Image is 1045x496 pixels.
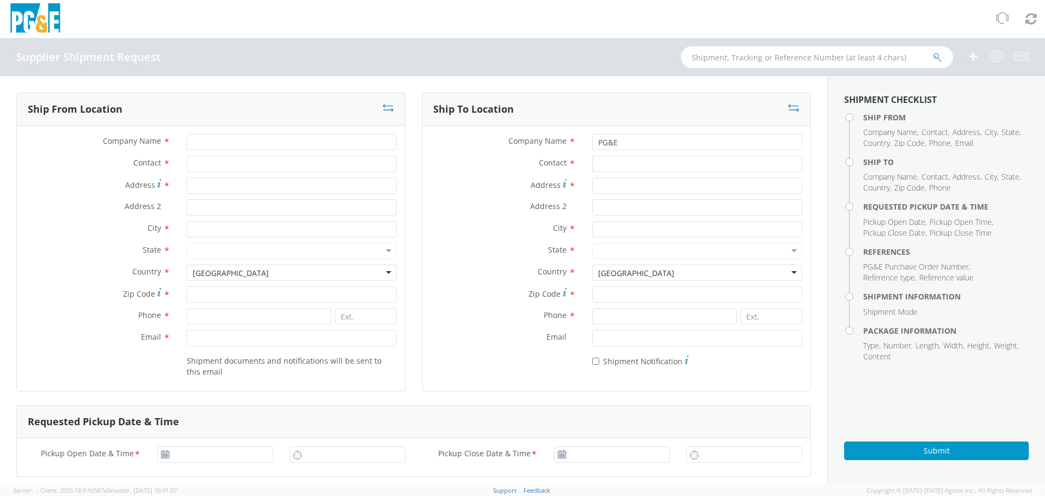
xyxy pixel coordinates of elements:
[530,201,567,211] span: Address 2
[883,340,911,351] span: Number
[863,307,918,317] span: Shipment Mode
[147,223,161,233] span: City
[132,266,161,277] span: Country
[863,158,1029,166] h4: Ship To
[915,340,939,351] span: Length
[929,182,951,193] span: Phone
[863,203,1029,211] h4: Requested Pickup Date & Time
[943,340,963,351] span: Width
[915,340,941,351] li: ,
[863,172,919,182] li: ,
[125,180,155,190] span: Address
[37,486,39,494] span: ,
[1001,127,1019,137] span: State
[143,244,161,255] span: State
[952,172,980,182] span: Address
[28,417,179,427] h3: Requested Pickup Date & Time
[894,182,925,193] span: Zip Code
[508,136,567,146] span: Company Name
[985,172,997,182] span: City
[863,228,925,238] span: Pickup Close Date
[952,127,982,138] li: ,
[930,217,993,228] li: ,
[187,354,397,377] label: Shipment documents and notifications will be sent to this email
[863,272,915,283] span: Reference type
[548,244,567,255] span: State
[863,351,891,362] span: Content
[844,442,1029,460] button: Submit
[929,138,951,148] span: Phone
[1001,172,1019,182] span: State
[40,486,177,494] span: Client: 2025.18.0-fd567a5
[844,94,937,106] strong: Shipment Checklist
[863,182,890,193] span: Country
[863,340,881,351] li: ,
[438,448,531,461] span: Pickup Close Date & Time
[863,217,927,228] li: ,
[546,332,567,342] span: Email
[863,138,890,148] span: Country
[863,261,969,272] span: PG&E Purchase Order Number
[929,138,952,149] li: ,
[544,310,567,320] span: Phone
[985,127,997,137] span: City
[930,228,992,238] span: Pickup Close Time
[110,486,177,494] span: master, [DATE] 10:01:07
[952,127,980,137] span: Address
[894,182,926,193] li: ,
[952,172,982,182] li: ,
[125,201,161,211] span: Address 2
[138,310,161,320] span: Phone
[863,327,1029,335] h4: Package Information
[8,3,63,35] img: pge-logo-06675f144f4cfa6a6814.png
[538,266,567,277] span: Country
[1001,172,1021,182] li: ,
[133,157,161,168] span: Contact
[863,217,925,227] span: Pickup Open Date
[994,340,1019,351] li: ,
[863,113,1029,121] h4: Ship From
[553,223,567,233] span: City
[493,486,517,494] a: Support
[1001,127,1021,138] li: ,
[524,486,550,494] a: Feedback
[955,138,973,148] span: Email
[921,172,950,182] li: ,
[681,46,953,68] input: Shipment, Tracking or Reference Number (at least 4 chars)
[921,127,950,138] li: ,
[863,127,919,138] li: ,
[930,217,992,227] span: Pickup Open Time
[528,289,561,299] span: Zip Code
[598,268,674,279] div: [GEOGRAPHIC_DATA]
[141,332,161,342] span: Email
[863,340,879,351] span: Type
[863,228,927,238] li: ,
[985,172,999,182] li: ,
[894,138,925,148] span: Zip Code
[592,354,689,367] label: Shipment Notification
[863,172,917,182] span: Company Name
[16,51,161,63] h4: Supplier Shipment Request
[531,180,561,190] span: Address
[13,486,39,494] span: Server: -
[863,182,892,193] li: ,
[193,268,269,279] div: [GEOGRAPHIC_DATA]
[921,127,948,137] span: Contact
[863,127,917,137] span: Company Name
[863,138,892,149] li: ,
[943,340,964,351] li: ,
[894,138,926,149] li: ,
[592,358,599,365] input: Shipment Notification
[28,104,122,115] h3: Ship From Location
[433,104,514,115] h3: Ship To Location
[985,127,999,138] li: ,
[335,308,397,324] input: Ext.
[740,308,802,324] input: Ext.
[866,486,1032,495] span: Copyright © [DATE]-[DATE] Agistix Inc., All Rights Reserved
[863,261,970,272] li: ,
[919,272,974,283] span: Reference value
[863,272,917,283] li: ,
[863,292,1029,301] h4: Shipment Information
[539,157,567,168] span: Contact
[967,340,989,351] span: Height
